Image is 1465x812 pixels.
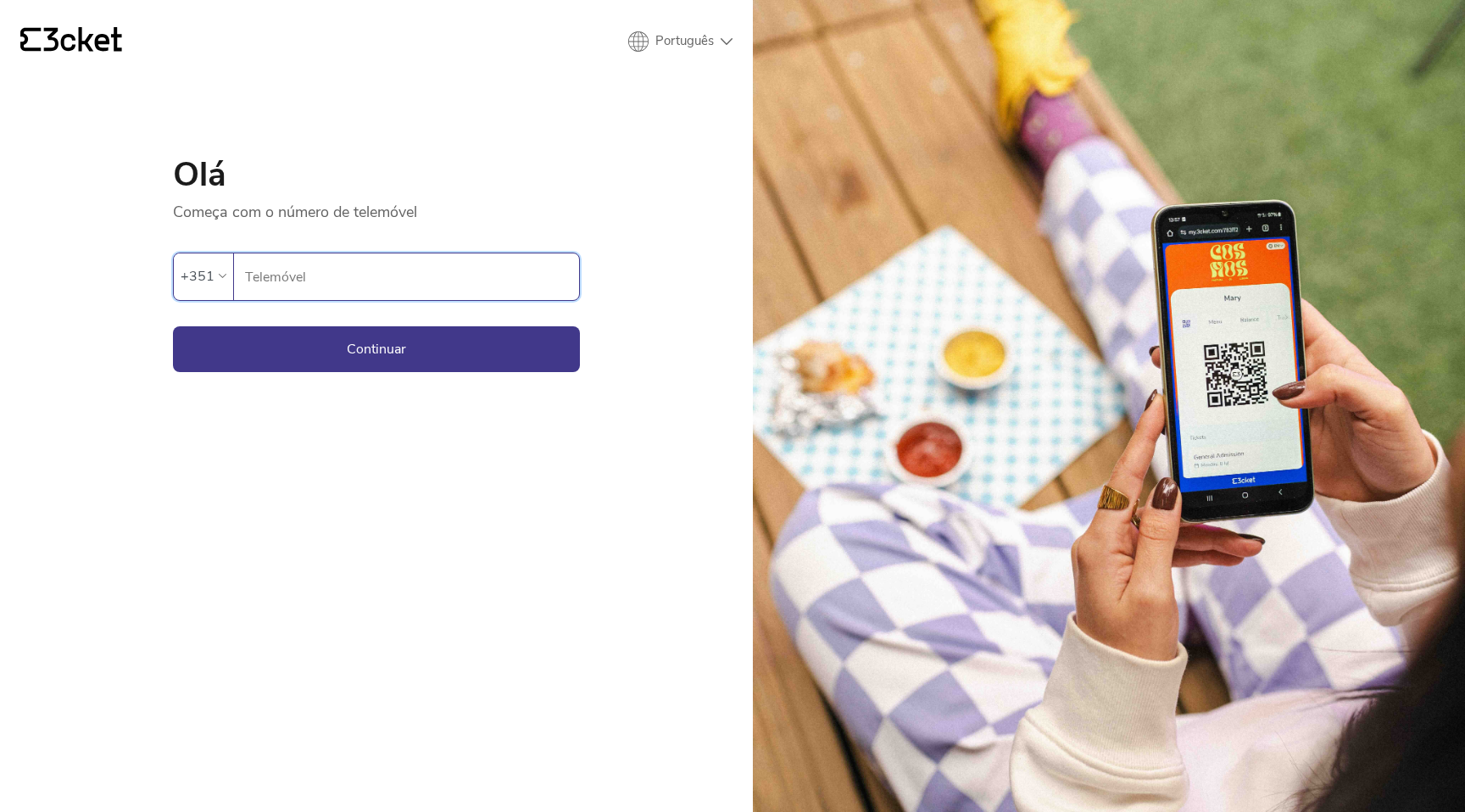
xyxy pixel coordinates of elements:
[173,192,580,222] p: Começa com o número de telemóvel
[173,326,580,372] button: Continuar
[244,253,579,300] input: Telemóvel
[234,253,579,301] label: Telemóvel
[181,264,214,289] div: +351
[20,27,122,56] a: {' '}
[173,158,580,192] h1: Olá
[20,28,41,52] g: {' '}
